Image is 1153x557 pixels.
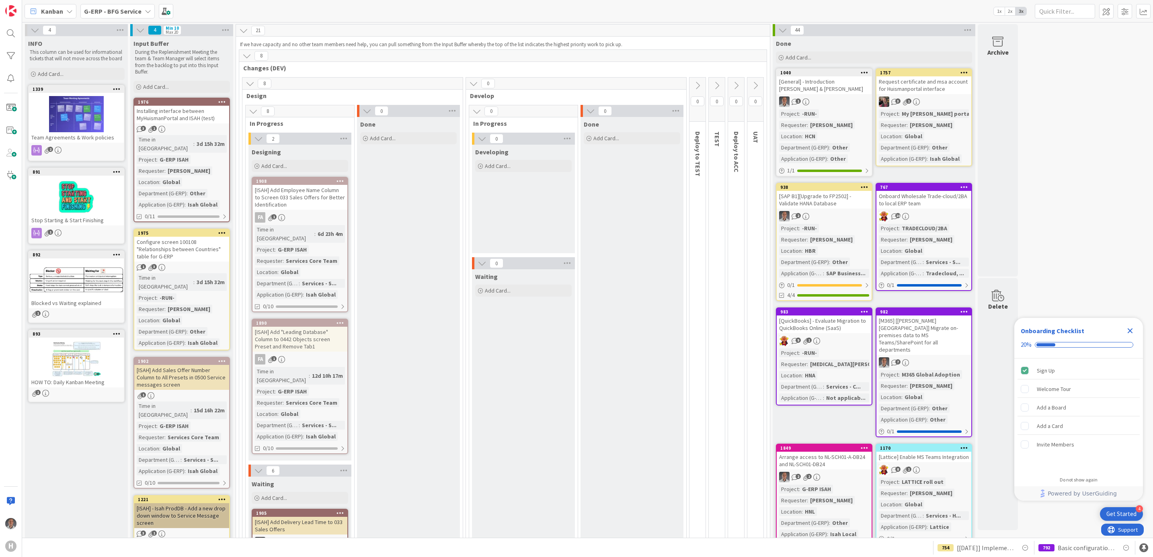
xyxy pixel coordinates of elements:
span: 4 [148,25,162,35]
span: TEST [713,131,721,147]
div: Welcome Tour is incomplete. [1018,380,1140,398]
div: Sign Up [1037,366,1055,375]
span: 0 [710,96,724,106]
div: -RUN- [158,293,176,302]
span: INFO [28,39,42,47]
div: Other [188,189,207,198]
span: Add Card... [261,162,287,170]
span: Add Card... [143,83,169,90]
span: : [799,109,800,118]
div: Request certificate and msa account for Huismanportal interface [876,76,971,94]
div: 1/1 [777,166,872,176]
div: LC [876,211,971,221]
span: 8 [258,79,271,88]
span: 0 [490,258,503,268]
div: 6d 23h 4m [316,229,345,238]
div: 983 [780,309,872,315]
div: Department (G-ERP) [255,279,299,288]
div: Location [879,246,901,255]
div: Location [137,178,159,186]
span: : [799,224,800,233]
span: 1 [152,126,157,131]
div: Global [279,268,300,276]
div: Checklist items [1014,358,1143,471]
div: Project [879,224,899,233]
div: 891 [29,168,124,176]
div: Sign Up is complete. [1018,362,1140,379]
div: G-ERP ISAH [276,245,309,254]
div: Project [879,109,899,118]
span: 1 [35,311,41,316]
div: Department (G-ERP) [879,143,929,152]
span: 3 [152,264,157,269]
div: Application (G-ERP) [255,290,303,299]
div: PS [777,211,872,221]
div: Team Agreements & Work policies [29,132,124,143]
div: Delete [988,301,1008,311]
div: HCN [803,132,817,141]
div: Time in [GEOGRAPHIC_DATA] [137,135,193,153]
span: Add Card... [786,54,811,61]
span: In Progress [250,119,344,127]
div: Requester [779,235,807,244]
div: 1975 [134,229,229,237]
img: PS [879,357,889,368]
div: 892Blocked vs Waiting explained [29,251,124,308]
div: [PERSON_NAME] [908,121,954,129]
span: 4/4 [787,291,795,299]
div: Add a Board [1037,403,1066,412]
div: Application (G-ERP) [879,269,923,278]
div: Max 20 [166,30,178,34]
div: 1976 [138,99,229,105]
div: Add a Card [1037,421,1063,431]
div: [QuickBooks] - Evaluate Migration to QuickBooks Online (SaaS) [777,315,872,333]
span: : [923,258,924,266]
span: : [901,132,903,141]
p: During the Replenishment Meeting the team & Team Manager will select items from the backlog to pu... [135,49,228,75]
img: Visit kanbanzone.com [5,5,16,16]
span: : [929,143,930,152]
div: 1908[ISAH] Add Employee Name Column to Screen 033 Sales Offers for Better Identification [252,178,347,210]
div: HBR [803,246,818,255]
div: 892 [33,252,124,258]
div: [PERSON_NAME] [808,235,855,244]
div: Location [779,132,802,141]
span: Changes (DEV) [243,64,757,72]
div: [PERSON_NAME] [808,121,855,129]
span: Done [360,120,375,128]
div: 1339 [33,86,124,92]
span: 1 [48,229,53,235]
div: 767 [876,184,971,191]
div: Footer [1014,486,1143,501]
span: : [156,293,158,302]
div: Department (G-ERP) [137,189,187,198]
span: 2 [796,213,801,218]
span: 21 [251,26,265,35]
div: 1339Team Agreements & Work policies [29,86,124,143]
span: 0 [484,106,498,116]
div: Other [828,154,848,163]
span: : [283,256,284,265]
div: 3d 15h 32m [195,139,227,148]
span: 0/10 [263,302,273,311]
span: 0 [691,96,704,106]
span: 44 [790,25,804,35]
span: : [277,268,279,276]
span: Support [17,1,37,11]
div: 4 [1136,505,1143,512]
div: Application (G-ERP) [779,154,827,163]
div: Global [903,132,924,141]
div: Requester [255,256,283,265]
div: 3d 15h 32m [195,278,227,287]
div: Add a Card is incomplete. [1018,417,1140,435]
div: 1849 [777,444,872,452]
div: 1905[ISAH] Add Delivery Lead Time to 033 Sales Offers [252,510,347,534]
div: Onboarding Checklist [1021,326,1084,336]
span: : [827,154,828,163]
a: Powered by UserGuiding [1018,486,1139,501]
span: 1 / 1 [787,166,795,175]
div: 982 [876,308,971,315]
div: Application (G-ERP) [779,269,823,278]
div: 0/1 [777,280,872,290]
span: Designing [252,148,281,156]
